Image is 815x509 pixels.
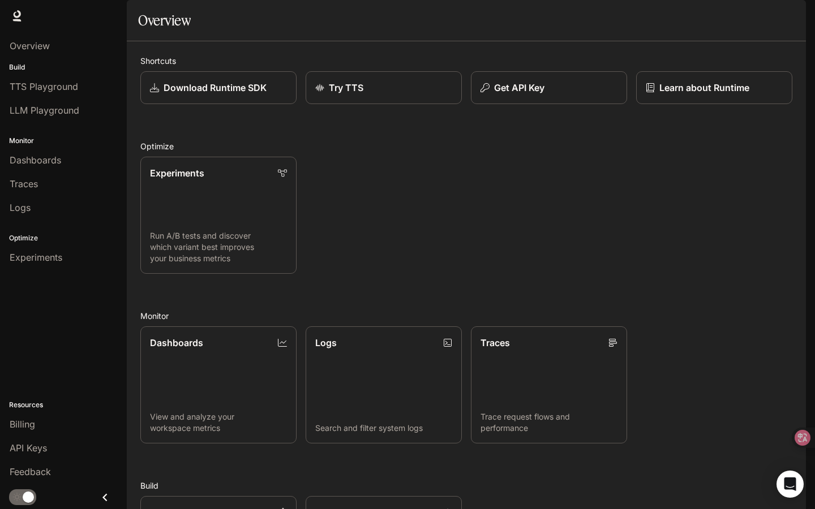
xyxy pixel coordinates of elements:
a: TracesTrace request flows and performance [471,326,627,443]
a: ExperimentsRun A/B tests and discover which variant best improves your business metrics [140,157,297,274]
p: Traces [481,336,510,350]
p: Download Runtime SDK [164,81,267,94]
p: Learn about Runtime [659,81,749,94]
p: Dashboards [150,336,203,350]
h2: Monitor [140,310,792,322]
p: Logs [315,336,337,350]
p: Get API Key [494,81,544,94]
h1: Overview [138,9,191,32]
h2: Build [140,480,792,491]
p: Trace request flows and performance [481,411,617,434]
p: Search and filter system logs [315,422,452,434]
p: Run A/B tests and discover which variant best improves your business metrics [150,230,287,264]
a: Try TTS [306,71,462,104]
h2: Shortcuts [140,55,792,67]
div: Open Intercom Messenger [777,471,804,498]
a: LogsSearch and filter system logs [306,326,462,443]
h2: Optimize [140,140,792,152]
p: View and analyze your workspace metrics [150,411,287,434]
a: Learn about Runtime [636,71,792,104]
p: Try TTS [329,81,363,94]
p: Experiments [150,166,204,180]
button: Get API Key [471,71,627,104]
a: Download Runtime SDK [140,71,297,104]
a: DashboardsView and analyze your workspace metrics [140,326,297,443]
